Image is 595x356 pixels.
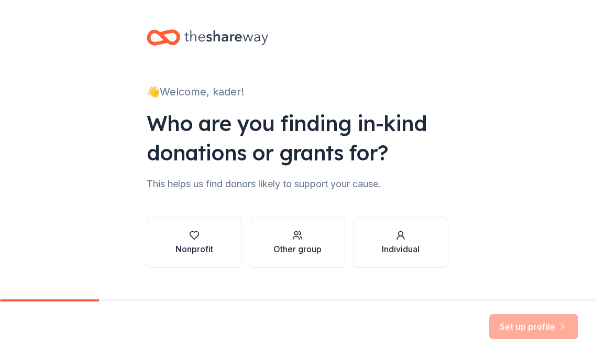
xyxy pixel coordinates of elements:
[354,218,448,268] button: Individual
[382,243,420,255] div: Individual
[147,218,241,268] button: Nonprofit
[175,243,213,255] div: Nonprofit
[273,243,322,255] div: Other group
[147,109,448,167] div: Who are you finding in-kind donations or grants for?
[250,218,345,268] button: Other group
[147,83,448,100] div: 👋 Welcome, kader!
[147,176,448,192] div: This helps us find donors likely to support your cause.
